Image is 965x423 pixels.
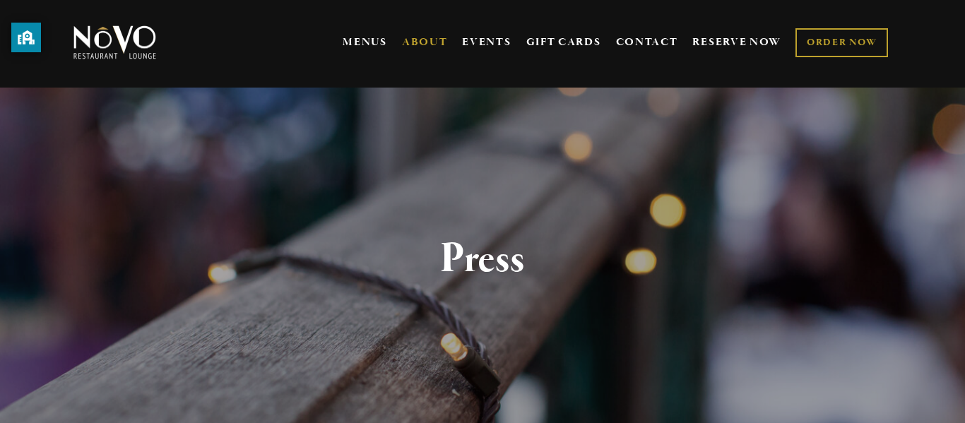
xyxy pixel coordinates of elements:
[11,23,41,52] button: privacy banner
[616,29,678,56] a: CONTACT
[692,29,781,56] a: RESERVE NOW
[95,237,870,282] h1: Press
[526,29,601,56] a: GIFT CARDS
[71,25,159,60] img: Novo Restaurant &amp; Lounge
[795,28,888,57] a: ORDER NOW
[343,35,387,49] a: MENUS
[402,35,448,49] a: ABOUT
[462,35,511,49] a: EVENTS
